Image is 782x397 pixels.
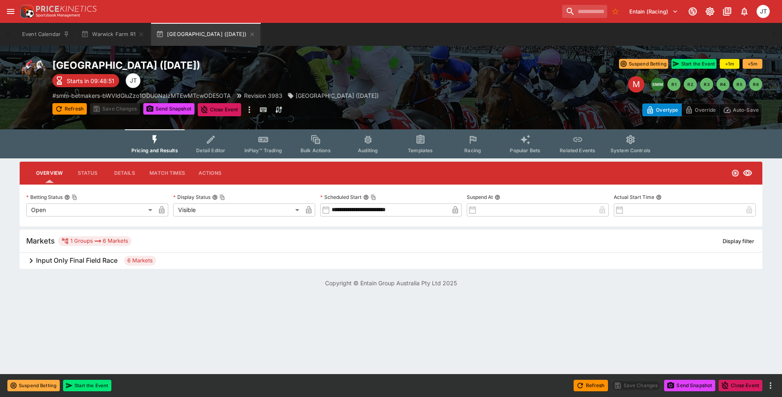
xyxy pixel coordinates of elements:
[320,194,362,201] p: Scheduled Start
[124,257,156,265] span: 6 Markets
[64,194,70,200] button: Betting StatusCopy To Clipboard
[719,380,762,391] button: Close Event
[684,78,697,91] button: R2
[20,59,46,85] img: horse_racing.png
[716,78,730,91] button: R4
[651,78,762,91] nav: pagination navigation
[766,381,775,390] button: more
[301,147,331,153] span: Bulk Actions
[36,6,97,12] img: PriceKinetics
[737,4,752,19] button: Notifications
[196,147,225,153] span: Detail Editor
[26,194,63,201] p: Betting Status
[733,78,746,91] button: R5
[743,168,753,178] svg: Visible
[720,4,735,19] button: Documentation
[667,78,680,91] button: R1
[52,59,407,72] h2: Copy To Clipboard
[36,14,80,17] img: Sportsbook Management
[628,76,644,92] div: Edit Meeting
[287,91,379,100] div: SMM Warwick Farm (24/09/25)
[610,147,651,153] span: System Controls
[36,256,118,265] h6: Input Only Final Field Race
[18,3,34,20] img: PriceKinetics Logo
[467,194,493,201] p: Suspend At
[72,194,77,200] button: Copy To Clipboard
[642,104,682,116] button: Overtype
[574,380,608,391] button: Refresh
[560,147,595,153] span: Related Events
[363,194,369,200] button: Scheduled StartCopy To Clipboard
[731,169,739,177] svg: Open
[125,129,657,158] div: Event type filters
[151,23,260,46] button: [GEOGRAPHIC_DATA] ([DATE])
[656,106,678,114] p: Overtype
[358,147,378,153] span: Auditing
[664,380,715,391] button: Send Snapshot
[143,163,192,183] button: Match Times
[212,194,218,200] button: Display StatusCopy To Clipboard
[718,235,759,248] button: Display filter
[143,103,194,115] button: Send Snapshot
[244,147,282,153] span: InPlay™ Trading
[510,147,540,153] span: Popular Bets
[720,59,739,69] button: +1m
[67,77,114,85] p: Starts in 09:48:51
[614,194,654,201] p: Actual Start Time
[371,194,376,200] button: Copy To Clipboard
[61,236,128,246] div: 1 Groups 6 Markets
[624,5,683,18] button: Select Tenant
[198,103,242,116] button: Close Event
[244,103,254,116] button: more
[619,59,668,69] button: Suspend Betting
[131,147,178,153] span: Pricing and Results
[106,163,143,183] button: Details
[173,194,210,201] p: Display Status
[63,380,111,391] button: Start the Event
[7,380,60,391] button: Suspend Betting
[671,59,716,69] button: Start the Event
[695,106,716,114] p: Override
[719,104,762,116] button: Auto-Save
[703,4,717,19] button: Toggle light/dark mode
[685,4,700,19] button: Connected to PK
[219,194,225,200] button: Copy To Clipboard
[733,106,759,114] p: Auto-Save
[3,4,18,19] button: open drawer
[609,5,622,18] button: No Bookmarks
[244,91,283,100] p: Revision 3983
[757,5,770,18] div: Josh Tanner
[69,163,106,183] button: Status
[192,163,228,183] button: Actions
[681,104,719,116] button: Override
[26,236,55,246] h5: Markets
[126,73,140,88] div: Josh Tanner
[754,2,772,20] button: Josh Tanner
[656,194,662,200] button: Actual Start Time
[743,59,762,69] button: +5m
[296,91,379,100] p: [GEOGRAPHIC_DATA] ([DATE])
[52,103,87,115] button: Refresh
[408,147,433,153] span: Templates
[29,163,69,183] button: Overview
[700,78,713,91] button: R3
[17,23,75,46] button: Event Calendar
[562,5,607,18] input: search
[651,78,664,91] button: SMM
[173,203,302,217] div: Visible
[76,23,149,46] button: Warwick Farm R1
[52,91,231,100] p: Copy To Clipboard
[749,78,762,91] button: R6
[495,194,500,200] button: Suspend At
[26,203,155,217] div: Open
[642,104,762,116] div: Start From
[464,147,481,153] span: Racing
